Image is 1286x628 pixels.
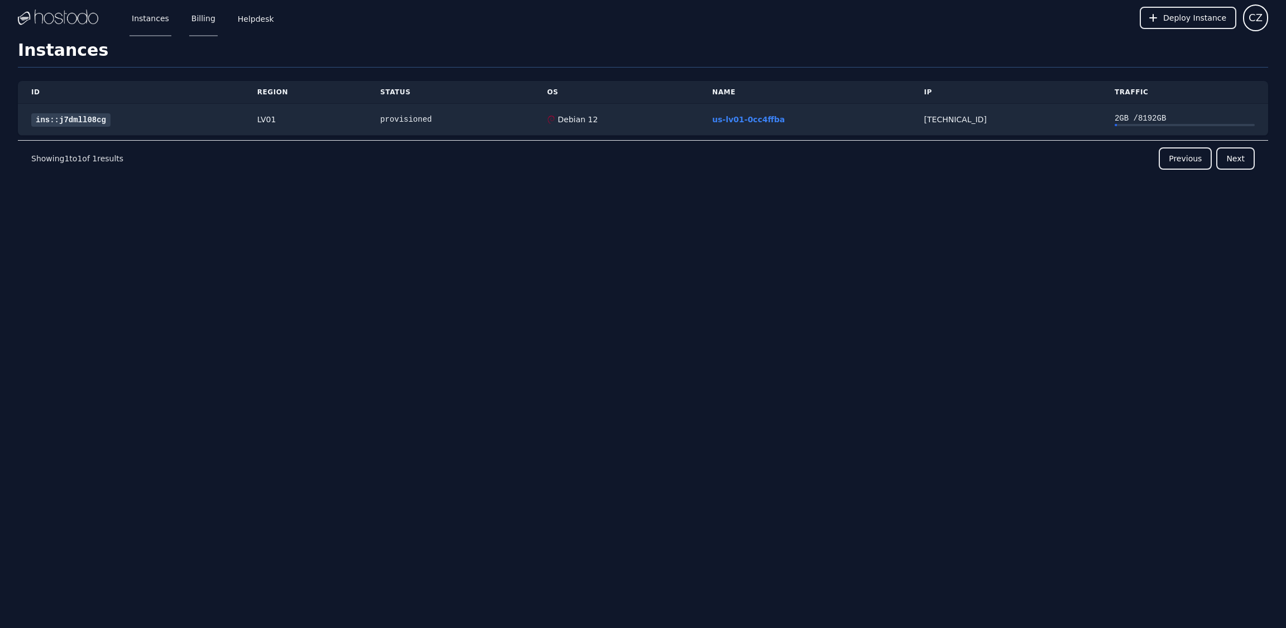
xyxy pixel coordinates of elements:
th: Traffic [1101,81,1268,104]
th: IP [911,81,1101,104]
div: [TECHNICAL_ID] [924,114,1088,125]
img: Debian 12 [547,116,555,124]
button: Previous [1159,147,1212,170]
th: OS [534,81,699,104]
p: Showing to of results [31,153,123,164]
div: Debian 12 [555,114,598,125]
button: User menu [1243,4,1268,31]
span: 1 [64,154,69,163]
button: Next [1216,147,1255,170]
nav: Pagination [18,140,1268,176]
img: Logo [18,9,98,26]
a: ins::j7dmll08cg [31,113,111,127]
div: LV01 [257,114,354,125]
span: 1 [77,154,82,163]
a: us-lv01-0cc4ffba [712,115,785,124]
div: provisioned [380,114,520,125]
th: Status [367,81,534,104]
th: Name [699,81,911,104]
div: 2 GB / 8192 GB [1115,113,1255,124]
th: Region [244,81,367,104]
span: Deploy Instance [1163,12,1226,23]
button: Deploy Instance [1140,7,1236,29]
span: CZ [1249,10,1263,26]
th: ID [18,81,244,104]
span: 1 [92,154,97,163]
h1: Instances [18,40,1268,68]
